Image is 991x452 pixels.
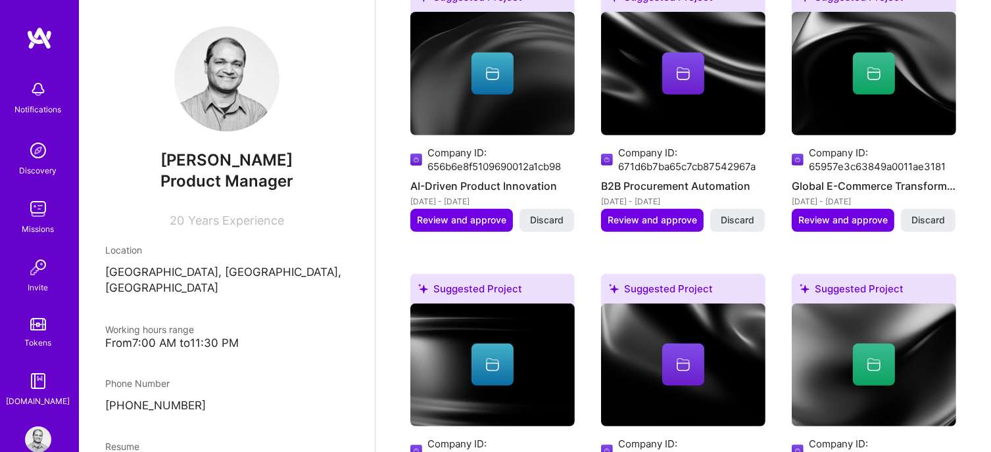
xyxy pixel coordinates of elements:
span: Phone Number [105,378,170,389]
img: guide book [25,368,51,394]
span: Years Experience [188,214,284,227]
img: cover [792,12,956,135]
span: Review and approve [417,214,506,227]
button: Discard [710,209,765,231]
div: Missions [22,222,55,236]
div: Suggested Project [410,274,575,309]
span: Working hours range [105,324,194,335]
img: cover [601,12,765,135]
span: Resume [105,441,139,452]
img: cover [601,304,765,427]
img: Company logo [792,152,804,168]
div: Location [105,243,349,257]
img: User Avatar [174,26,279,131]
div: Tokens [25,336,52,350]
h4: AI-Driven Product Innovation [410,177,575,194]
img: discovery [25,137,51,164]
p: [GEOGRAPHIC_DATA], [GEOGRAPHIC_DATA], [GEOGRAPHIC_DATA] [105,265,349,296]
div: Company ID: 671d6b7ba65c7cb87542967a [618,146,765,173]
div: Company ID: 65957e3c63849a0011ae3181 [809,146,956,173]
div: [DOMAIN_NAME] [7,394,70,408]
div: Suggested Project [601,274,765,309]
div: [DATE] - [DATE] [792,194,956,208]
span: Review and approve [608,214,697,227]
div: From 7:00 AM to 11:30 PM [105,336,349,350]
button: Review and approve [410,209,513,231]
span: Discard [721,214,754,227]
span: Discard [911,214,945,227]
span: Product Manager [160,171,293,191]
span: 20 [170,214,184,227]
img: Company logo [601,152,613,168]
span: Discard [530,214,564,227]
div: Discovery [20,164,57,177]
img: cover [410,304,575,427]
img: bell [25,76,51,102]
div: [DATE] - [DATE] [601,194,765,208]
h4: B2B Procurement Automation [601,177,765,194]
span: Review and approve [798,214,888,227]
i: icon SuggestedTeams [800,284,810,294]
img: cover [410,12,575,135]
button: Review and approve [601,209,704,231]
h4: Global E-Commerce Transformation [792,177,956,194]
img: teamwork [25,196,51,222]
img: logo [26,26,53,50]
img: cover [792,304,956,427]
p: [PHONE_NUMBER] [105,398,349,414]
div: Invite [28,281,49,294]
i: icon SuggestedTeams [418,284,428,294]
button: Discard [520,209,574,231]
img: tokens [30,318,46,330]
div: Notifications [15,102,62,116]
i: icon SuggestedTeams [609,284,619,294]
button: Review and approve [792,209,894,231]
span: [PERSON_NAME] [105,150,349,170]
img: Company logo [410,152,422,168]
img: Invite [25,254,51,281]
button: Discard [901,209,955,231]
div: Suggested Project [792,274,956,309]
div: [DATE] - [DATE] [410,194,575,208]
div: Company ID: 656b6e8f5109690012a1cb98 [427,146,575,173]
